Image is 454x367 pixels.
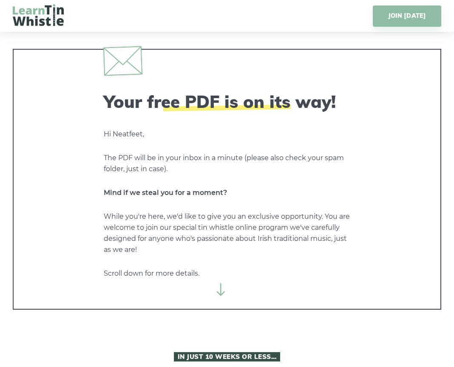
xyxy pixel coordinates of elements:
strong: Mind if we steal you for a moment? [104,189,227,197]
p: Scroll down for more details. [104,268,350,279]
span: In Just 10 Weeks or Less… [174,352,280,361]
p: While you're here, we'd like to give you an exclusive opportunity. You are welcome to join our sp... [104,211,350,255]
img: LearnTinWhistle.com [13,4,64,26]
a: JOIN [DATE] [373,6,441,27]
img: envelope.svg [103,46,142,76]
p: Hi Neatfeet, [104,129,350,140]
h2: Your free PDF is on its way! [104,91,350,112]
p: The PDF will be in your inbox in a minute (please also check your spam folder, just in case). [104,152,350,175]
